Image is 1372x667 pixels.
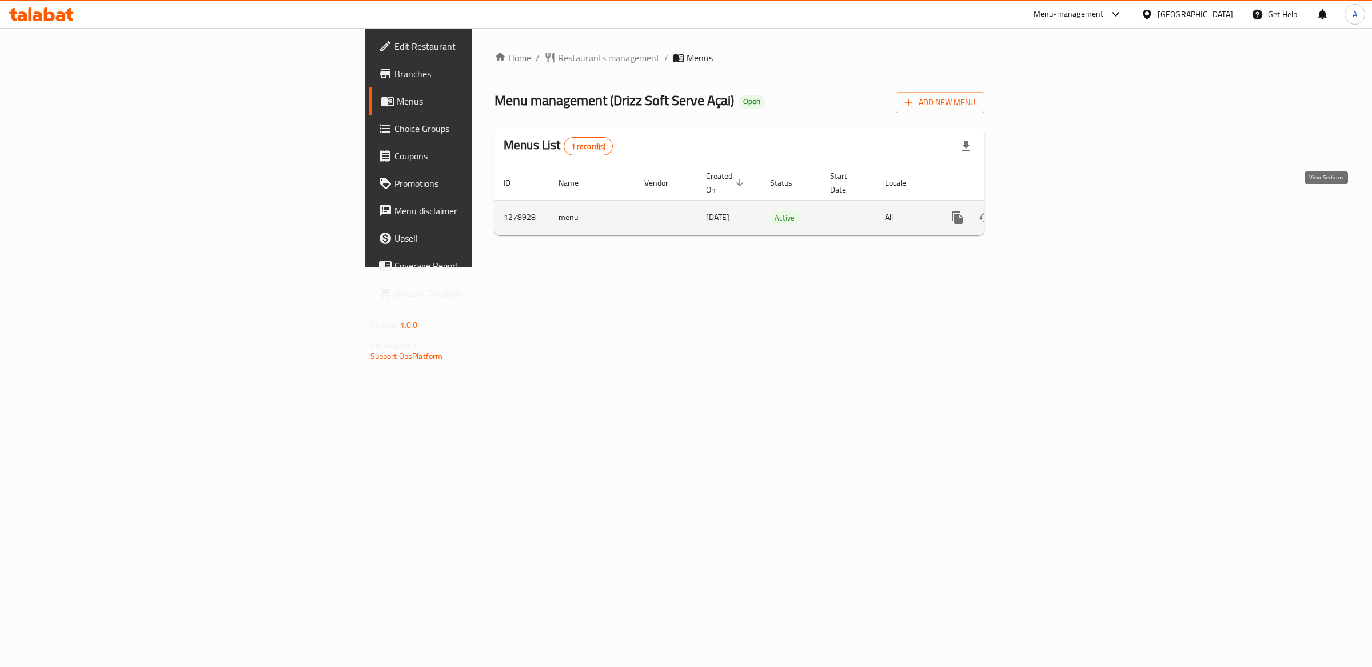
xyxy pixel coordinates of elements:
[905,95,975,110] span: Add New Menu
[739,97,765,106] span: Open
[564,141,613,152] span: 1 record(s)
[876,200,935,235] td: All
[1034,7,1104,21] div: Menu-management
[370,349,443,364] a: Support.OpsPlatform
[821,200,876,235] td: -
[394,149,585,163] span: Coupons
[369,279,594,307] a: Grocery Checklist
[885,176,921,190] span: Locale
[504,137,613,155] h2: Menus List
[944,204,971,231] button: more
[559,176,593,190] span: Name
[369,60,594,87] a: Branches
[706,210,729,225] span: [DATE]
[770,211,799,225] div: Active
[935,166,1063,201] th: Actions
[494,87,734,113] span: Menu management ( Drizz Soft Serve Açai )
[369,33,594,60] a: Edit Restaurant
[896,92,984,113] button: Add New Menu
[504,176,525,190] span: ID
[369,252,594,279] a: Coverage Report
[770,211,799,225] span: Active
[369,197,594,225] a: Menu disclaimer
[394,177,585,190] span: Promotions
[394,67,585,81] span: Branches
[830,169,862,197] span: Start Date
[644,176,683,190] span: Vendor
[1158,8,1233,21] div: [GEOGRAPHIC_DATA]
[770,176,807,190] span: Status
[369,170,594,197] a: Promotions
[369,115,594,142] a: Choice Groups
[369,225,594,252] a: Upsell
[952,133,980,160] div: Export file
[394,39,585,53] span: Edit Restaurant
[394,259,585,273] span: Coverage Report
[706,169,747,197] span: Created On
[369,87,594,115] a: Menus
[369,142,594,170] a: Coupons
[394,122,585,135] span: Choice Groups
[687,51,713,65] span: Menus
[664,51,668,65] li: /
[739,95,765,109] div: Open
[558,51,660,65] span: Restaurants management
[370,318,398,333] span: Version:
[1353,8,1357,21] span: A
[400,318,418,333] span: 1.0.0
[394,204,585,218] span: Menu disclaimer
[544,51,660,65] a: Restaurants management
[370,337,423,352] span: Get support on:
[494,166,1063,235] table: enhanced table
[394,231,585,245] span: Upsell
[394,286,585,300] span: Grocery Checklist
[397,94,585,108] span: Menus
[494,51,984,65] nav: breadcrumb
